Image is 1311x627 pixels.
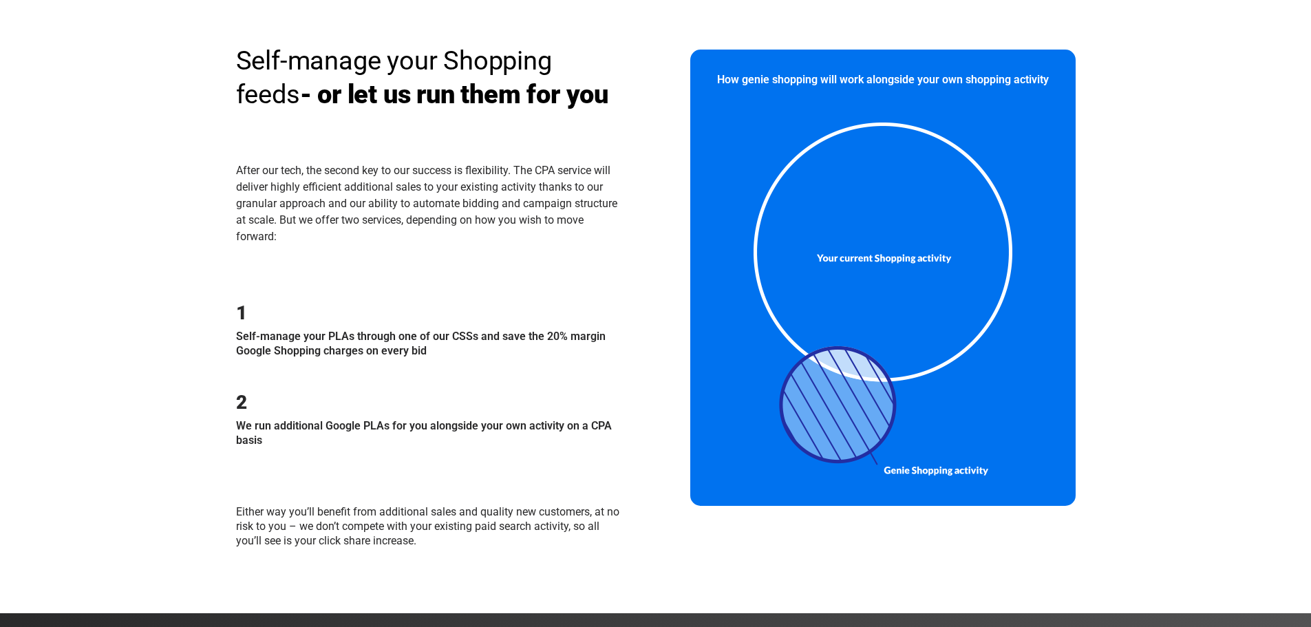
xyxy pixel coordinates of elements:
[703,73,1063,87] p: How genie shopping will work alongside your own shopping activity
[236,301,247,324] span: 1
[236,45,552,109] span: Self-manage your Shopping feeds
[236,419,621,448] p: We run additional Google PLAs for you alongside your own activity on a CPA basis
[236,505,619,547] span: Either way you’ll benefit from additional sales and quality new customers, at no risk to you – we...
[236,162,621,262] p: After our tech, the second key to our success is flexibility. The CPA service will deliver highly...
[236,44,621,112] h3: - or let us run them for you
[236,391,247,414] span: 2
[236,330,621,359] p: Self-manage your PLAs through one of our CSSs and save the 20% margin Google Shopping charges on ...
